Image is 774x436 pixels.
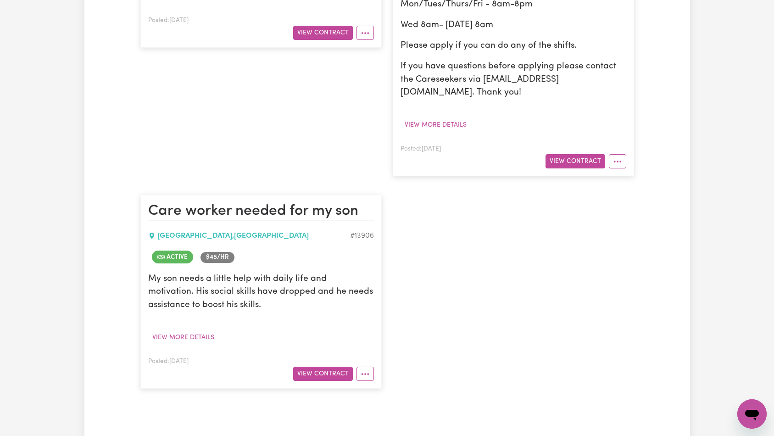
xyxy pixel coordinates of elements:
[401,60,626,100] p: If you have questions before applying please contact the Careseekers via [EMAIL_ADDRESS][DOMAIN_N...
[350,230,374,241] div: Job ID #13906
[356,367,374,381] button: More options
[148,202,374,221] h2: Care worker needed for my son
[401,146,441,152] span: Posted: [DATE]
[148,358,189,364] span: Posted: [DATE]
[148,330,218,345] button: View more details
[148,273,374,312] p: My son needs a little help with daily life and motivation. His social skills have dropped and he ...
[148,17,189,23] span: Posted: [DATE]
[609,154,626,168] button: More options
[546,154,605,168] button: View Contract
[293,26,353,40] button: View Contract
[401,118,471,132] button: View more details
[200,252,234,263] span: Job rate per hour
[356,26,374,40] button: More options
[152,251,193,263] span: Job is active
[293,367,353,381] button: View Contract
[401,39,626,53] p: Please apply if you can do any of the shifts.
[401,19,626,32] p: Wed 8am- [DATE] 8am
[148,230,350,241] div: [GEOGRAPHIC_DATA] , [GEOGRAPHIC_DATA]
[737,399,767,429] iframe: Button to launch messaging window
